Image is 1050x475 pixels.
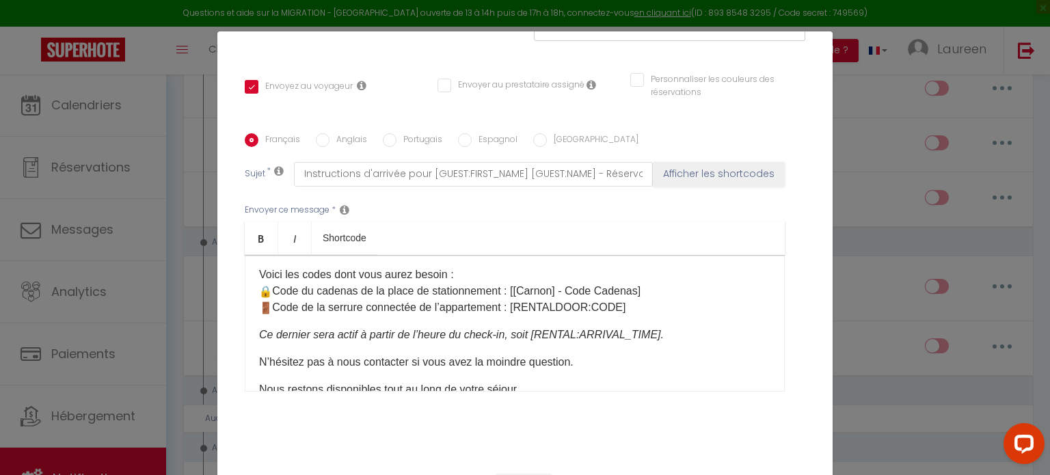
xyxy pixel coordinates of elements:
p: N’hésitez pas à nous contacter si vous avez la moindre question. [259,354,770,370]
i: Envoyer au prestataire si il est assigné [587,79,596,90]
label: Envoyer ce message [245,204,329,217]
p: Nous restons disponibles tout au long de votre séjour, [259,381,770,398]
i: Envoyer au voyageur [357,80,366,91]
label: Anglais [329,133,367,148]
label: Français [258,133,300,148]
label: Portugais [396,133,442,148]
a: Italic [278,221,312,254]
p: Voici les codes dont vous aurez besoin : Code du cadenas de la place de stationnement : [[Carnon]... [259,267,770,316]
em: Ce dernier sera actif à partir de l’heure du check-in, soit [RENTAL:ARRIVAL_TIME]​. [259,329,664,340]
i: Subject [274,165,284,176]
label: [GEOGRAPHIC_DATA] [547,133,638,148]
a: Shortcode [312,221,377,254]
iframe: LiveChat chat widget [993,418,1050,475]
label: Espagnol [472,133,517,148]
img: 🔒 [259,285,272,298]
label: Sujet [245,167,265,182]
i: Message [340,204,349,215]
button: Afficher les shortcodes [653,162,785,187]
a: Bold [245,221,278,254]
div: ​ [245,255,785,392]
img: 🚪 [259,301,272,314]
